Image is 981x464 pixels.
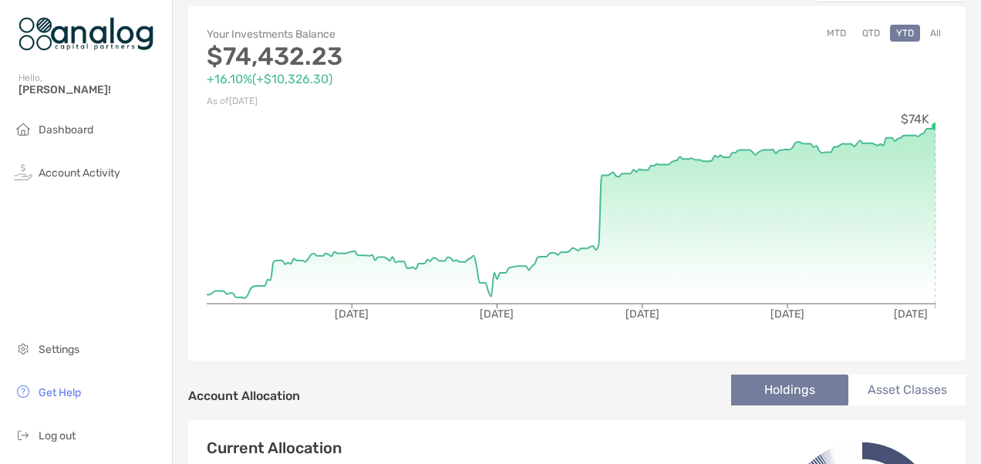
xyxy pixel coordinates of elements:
[901,112,929,126] tspan: $74K
[14,339,32,358] img: settings icon
[39,429,76,442] span: Log out
[890,25,920,42] button: YTD
[770,308,804,321] tspan: [DATE]
[14,382,32,401] img: get-help icon
[207,47,577,66] p: $74,432.23
[625,308,659,321] tspan: [DATE]
[19,83,163,96] span: [PERSON_NAME]!
[39,123,93,136] span: Dashboard
[207,439,342,457] h4: Current Allocation
[14,163,32,181] img: activity icon
[39,166,120,180] span: Account Activity
[207,69,577,89] p: +16.10% ( +$10,326.30 )
[924,25,947,42] button: All
[14,425,32,444] img: logout icon
[39,343,79,356] span: Settings
[207,92,577,111] p: As of [DATE]
[848,375,966,405] li: Asset Classes
[731,375,848,405] li: Holdings
[14,119,32,138] img: household icon
[335,308,369,321] tspan: [DATE]
[207,25,577,44] p: Your Investments Balance
[480,308,514,321] tspan: [DATE]
[19,6,153,62] img: Zoe Logo
[821,25,852,42] button: MTD
[39,386,81,399] span: Get Help
[856,25,886,42] button: QTD
[188,388,300,403] h4: Account Allocation
[894,308,928,321] tspan: [DATE]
